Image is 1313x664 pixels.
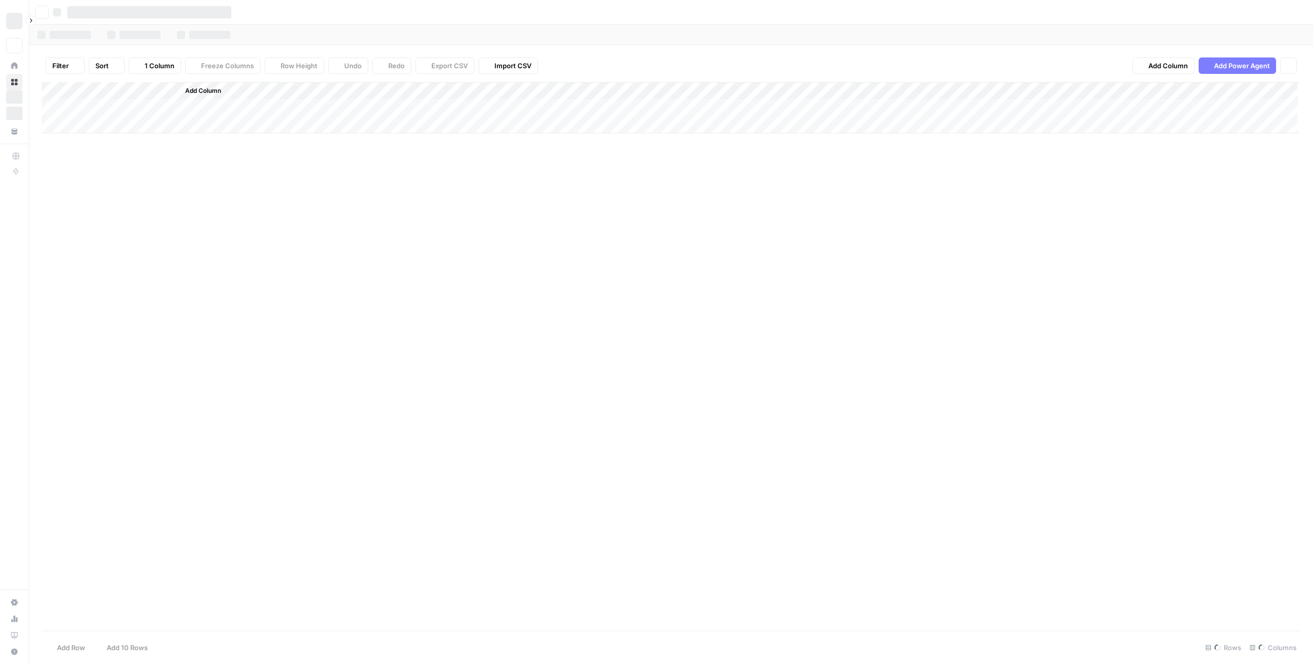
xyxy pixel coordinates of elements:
span: Row Height [281,61,317,71]
a: Your Data [6,123,23,140]
span: Add Row [57,642,85,653]
span: Redo [388,61,405,71]
span: Add 10 Rows [107,642,148,653]
span: Undo [344,61,362,71]
span: Import CSV [494,61,531,71]
button: Import CSV [479,57,538,74]
span: 1 Column [145,61,174,71]
button: Add Column [172,84,225,97]
div: Columns [1245,639,1301,656]
a: Settings [6,594,23,611]
span: Filter [52,61,69,71]
span: Add Column [1148,61,1188,71]
button: 1 Column [129,57,181,74]
span: Add Power Agent [1214,61,1270,71]
button: Sort [89,57,125,74]
button: Add Power Agent [1199,57,1276,74]
button: Filter [46,57,85,74]
span: Sort [95,61,109,71]
button: Add 10 Rows [91,639,154,656]
button: Add Row [42,639,91,656]
button: Freeze Columns [185,57,261,74]
span: Export CSV [431,61,468,71]
button: Undo [328,57,368,74]
a: Home [6,57,23,74]
a: Learning Hub [6,627,23,643]
a: Browse [6,74,23,90]
a: Usage [6,611,23,627]
span: Freeze Columns [201,61,254,71]
button: Redo [372,57,411,74]
div: Rows [1201,639,1245,656]
button: Add Column [1132,57,1195,74]
button: Export CSV [415,57,474,74]
button: Row Height [265,57,324,74]
span: Add Column [185,86,221,95]
button: Help + Support [6,643,23,660]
